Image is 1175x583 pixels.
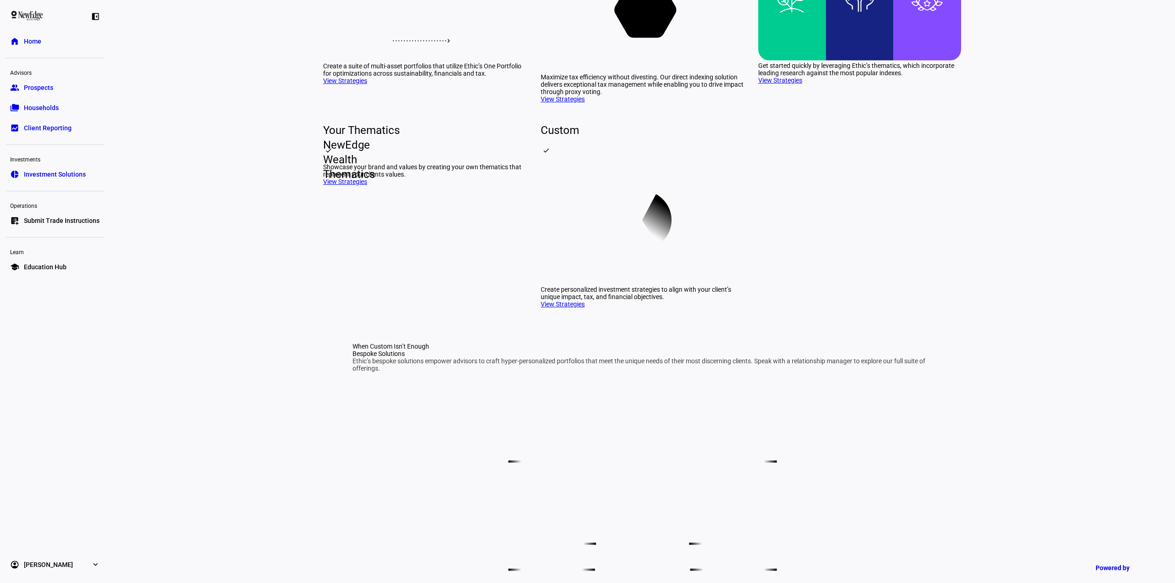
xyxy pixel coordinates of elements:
[24,216,100,225] span: Submit Trade Instructions
[10,170,19,179] eth-mat-symbol: pie_chart
[24,262,67,272] span: Education Hub
[543,147,550,154] mat-icon: check
[541,73,744,95] div: Maximize tax efficiency without divesting. Our direct indexing solution delivers exceptional tax ...
[24,560,73,569] span: [PERSON_NAME]
[323,123,526,138] div: Your Thematics
[6,99,105,117] a: folder_copyHouseholds
[758,62,961,77] div: Get started quickly by leveraging Ethic’s thematics, which incorporate leading research against t...
[24,103,59,112] span: Households
[316,138,330,182] span: NewEdge Wealth Thematics
[6,245,105,258] div: Learn
[10,83,19,92] eth-mat-symbol: group
[758,77,802,84] a: View Strategies
[6,165,105,183] a: pie_chartInvestment Solutions
[91,12,100,21] eth-mat-symbol: left_panel_close
[6,66,105,78] div: Advisors
[541,300,585,308] a: View Strategies
[91,560,100,569] eth-mat-symbol: expand_more
[1091,559,1161,576] a: Powered by
[10,216,19,225] eth-mat-symbol: list_alt_add
[10,103,19,112] eth-mat-symbol: folder_copy
[352,357,933,372] div: Ethic’s bespoke solutions empower advisors to craft hyper-personalized portfolios that meet the u...
[24,37,41,46] span: Home
[6,119,105,137] a: bid_landscapeClient Reporting
[6,32,105,50] a: homeHome
[24,83,53,92] span: Prospects
[6,152,105,165] div: Investments
[6,78,105,97] a: groupProspects
[541,95,585,103] a: View Strategies
[24,170,86,179] span: Investment Solutions
[323,62,526,77] div: Create a suite of multi-asset portfolios that utilize Ethic’s One Portfolio for optimizations acr...
[24,123,72,133] span: Client Reporting
[10,262,19,272] eth-mat-symbol: school
[10,37,19,46] eth-mat-symbol: home
[352,343,933,350] div: When Custom Isn’t Enough
[352,350,933,357] div: Bespoke Solutions
[323,163,526,178] div: Showcase your brand and values by creating your own thematics that represent your clients values.
[541,123,744,138] div: Custom
[10,123,19,133] eth-mat-symbol: bid_landscape
[6,199,105,211] div: Operations
[10,560,19,569] eth-mat-symbol: account_circle
[541,286,744,300] div: Create personalized investment strategies to align with your client’s unique impact, tax, and fin...
[323,178,367,185] a: View Strategies
[323,77,367,84] a: View Strategies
